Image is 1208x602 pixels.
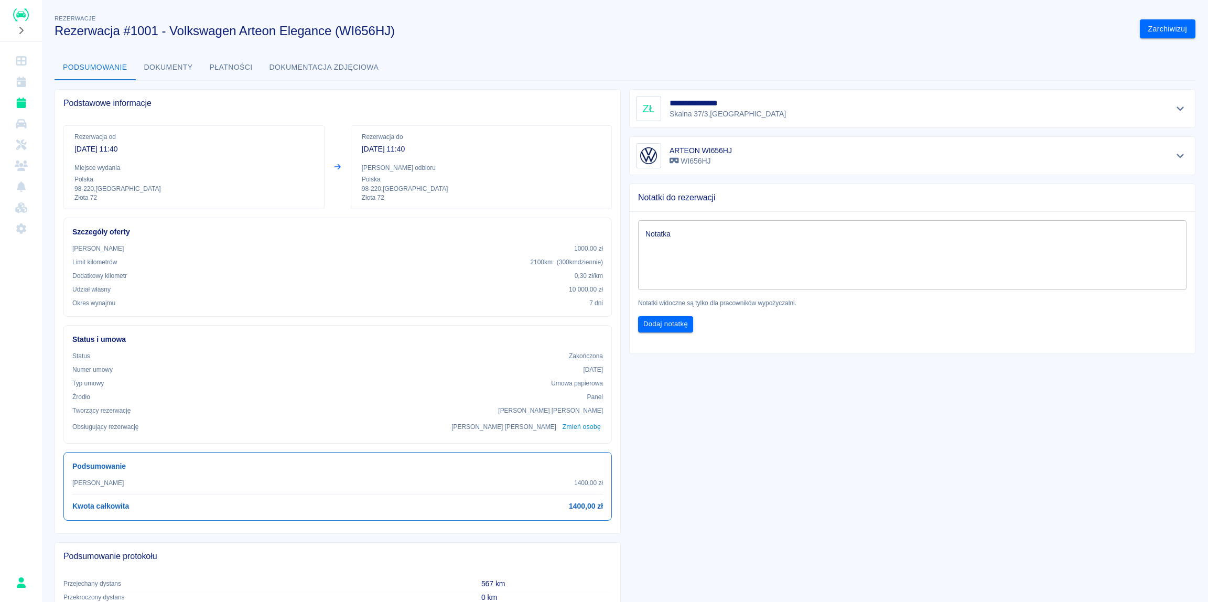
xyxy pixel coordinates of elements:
[4,50,38,71] a: Dashboard
[72,501,129,512] h6: Kwota całkowita
[4,218,38,239] a: Ustawienia
[670,156,732,167] p: WI656HJ
[575,271,603,281] p: 0,30 zł /km
[55,15,95,21] span: Rezerwacje
[670,145,732,156] h6: ARTEON WI656HJ
[13,8,29,21] img: Renthelp
[63,579,465,588] p: Przejechany dystans
[451,422,556,432] p: [PERSON_NAME] [PERSON_NAME]
[72,406,131,415] p: Tworzący rezerwację
[362,132,601,142] p: Rezerwacja do
[481,578,612,589] p: 567 km
[638,298,1187,308] p: Notatki widoczne są tylko dla pracowników wypożyczalni.
[4,155,38,176] a: Klienci
[72,334,603,345] h6: Status i umowa
[74,193,314,202] p: Złota 72
[72,227,603,238] h6: Szczegóły oferty
[72,285,111,294] p: Udział własny
[72,365,113,374] p: Numer umowy
[72,351,90,361] p: Status
[72,379,104,388] p: Typ umowy
[551,379,603,388] p: Umowa papierowa
[74,132,314,142] p: Rezerwacja od
[557,259,603,266] span: ( 300 km dziennie )
[587,392,603,402] p: Panel
[4,71,38,92] a: Kalendarz
[670,109,786,120] p: Skalna 37/3 , [GEOGRAPHIC_DATA]
[362,175,601,184] p: Polska
[638,316,693,332] button: Dodaj notatkę
[63,98,612,109] span: Podstawowe informacje
[569,285,603,294] p: 10 000,00 zł
[4,134,38,155] a: Serwisy
[201,55,261,80] button: Płatności
[1140,19,1195,39] button: Zarchiwizuj
[55,24,1131,38] h3: Rezerwacja #1001 - Volkswagen Arteon Elegance (WI656HJ)
[1172,101,1189,116] button: Pokaż szczegóły
[74,175,314,184] p: Polska
[583,365,603,374] p: [DATE]
[569,351,603,361] p: Zakończona
[530,257,603,267] p: 2100 km
[63,551,612,562] span: Podsumowanie protokołu
[636,96,661,121] div: ZŁ
[13,24,29,37] button: Rozwiń nawigację
[55,55,136,80] button: Podsumowanie
[574,244,603,253] p: 1000,00 zł
[74,163,314,173] p: Miejsce wydania
[72,461,603,472] h6: Podsumowanie
[4,92,38,113] a: Rezerwacje
[72,422,139,432] p: Obsługujący rezerwację
[498,406,603,415] p: [PERSON_NAME] [PERSON_NAME]
[4,197,38,218] a: Widget WWW
[362,144,601,155] p: [DATE] 11:40
[72,298,115,308] p: Okres wynajmu
[638,145,659,166] img: Image
[74,184,314,193] p: 98-220 , [GEOGRAPHIC_DATA]
[10,572,32,594] button: Mariusz Ratajczyk
[72,257,117,267] p: Limit kilometrów
[362,184,601,193] p: 98-220 , [GEOGRAPHIC_DATA]
[72,392,90,402] p: Żrodło
[560,420,603,435] button: Zmień osobę
[589,298,603,308] p: 7 dni
[72,478,124,488] p: [PERSON_NAME]
[362,163,601,173] p: [PERSON_NAME] odbioru
[74,144,314,155] p: [DATE] 11:40
[4,176,38,197] a: Powiadomienia
[1172,148,1189,163] button: Pokaż szczegóły
[261,55,387,80] button: Dokumentacja zdjęciowa
[569,501,603,512] h6: 1400,00 zł
[638,192,1187,203] span: Notatki do rezerwacji
[63,593,465,602] p: Przekroczony dystans
[72,271,127,281] p: Dodatkowy kilometr
[574,478,603,488] p: 1400,00 zł
[136,55,201,80] button: Dokumenty
[72,244,124,253] p: [PERSON_NAME]
[4,113,38,134] a: Flota
[362,193,601,202] p: Złota 72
